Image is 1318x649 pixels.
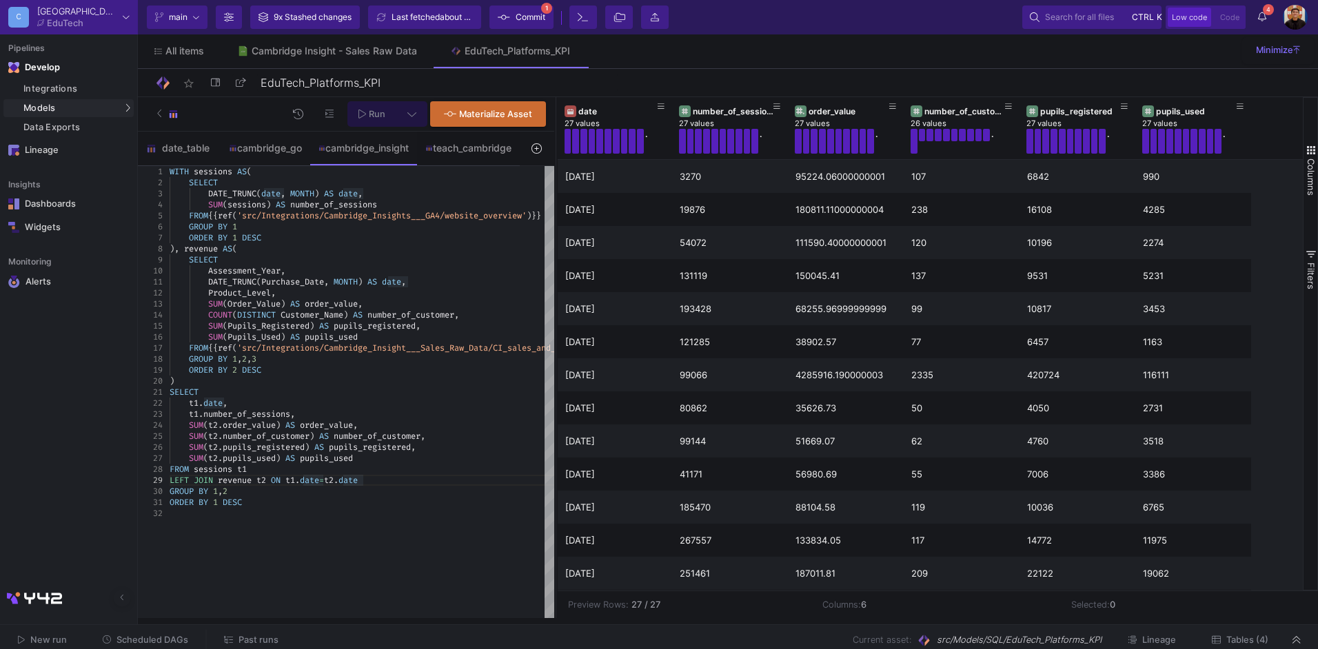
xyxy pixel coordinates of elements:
span: MONTH [334,276,358,287]
span: SUM [208,298,223,309]
div: . [875,129,878,154]
span: SELECT [170,387,199,398]
div: Dashboards [25,198,114,209]
div: 9531 [1027,260,1128,292]
span: GROUP [189,353,213,364]
div: [DATE] [565,425,665,457]
div: 8 [138,243,163,254]
span: DESC [242,364,261,375]
div: 95224.06000000001 [795,161,896,193]
span: DATE_TRUNC [208,188,256,199]
span: ) [276,420,281,431]
span: COUNT [208,309,232,320]
div: EduTech_Platforms_KPI [465,45,570,56]
span: Models [23,103,56,114]
div: pupils_used [1156,106,1237,116]
span: Past runs [239,635,278,645]
span: , [281,188,285,199]
div: 121285 [680,326,780,358]
span: order_value [300,420,353,431]
span: Lineage [1142,635,1176,645]
div: 19876 [680,194,780,226]
div: [DATE] [565,227,665,259]
span: AS [319,431,329,442]
span: ) [310,431,314,442]
div: 10 [138,265,163,276]
div: number_of_sessions [693,106,773,116]
span: New run [30,635,67,645]
img: Tab icon [237,45,249,57]
div: [DATE] [565,326,665,358]
div: 1163 [1143,326,1244,358]
div: 99066 [680,359,780,391]
span: about 2 hours ago [440,12,509,22]
span: pupils_registered [334,320,416,331]
span: ORDER [189,364,213,375]
span: number_of_customer [223,431,310,442]
div: . [991,129,993,154]
span: BY [218,232,227,243]
div: . [760,129,762,154]
div: 137 [911,260,1012,292]
a: Navigation iconWidgets [3,216,134,238]
span: AS [319,320,329,331]
span: AS [285,420,295,431]
div: 4285 [1143,194,1244,226]
img: SQL-Model type child icon [229,144,237,152]
div: 238 [911,194,1012,226]
div: C [8,7,29,28]
span: {{ [208,342,218,353]
div: 3 [138,188,163,199]
span: ORDER [189,232,213,243]
span: ) [281,331,285,342]
img: Navigation icon [8,62,19,73]
div: 6 [138,221,163,232]
span: AS [324,188,334,199]
div: Lineage [25,145,114,156]
span: , [237,353,242,364]
span: ( [223,320,227,331]
span: 4 [1263,4,1274,15]
span: SUM [189,420,203,431]
span: , [271,287,276,298]
span: . [199,398,203,409]
span: }} [531,210,541,221]
img: SQL-Model type child icon [168,109,179,119]
div: 38902.57 [795,326,896,358]
span: SELECT [189,254,218,265]
span: , [281,265,285,276]
span: Pupils_Used [227,331,281,342]
span: ( [203,431,208,442]
div: 4285916.190000003 [795,359,896,391]
span: , [401,276,406,287]
span: WITH [170,166,189,177]
span: Tables (4) [1226,635,1268,645]
span: ) [343,309,348,320]
span: SUM [208,331,223,342]
span: BY [218,221,227,232]
span: Purchase_Date [261,276,324,287]
img: Logo [154,74,172,92]
div: 26 values [911,119,1014,129]
div: 193428 [680,293,780,325]
a: Navigation iconDashboards [3,193,134,215]
span: sessions [227,199,266,210]
span: 'src/Integrations/Cambridge_Insights___GA4/website [237,210,478,221]
div: 107 [911,161,1012,193]
span: Run [369,109,385,119]
span: Code [1220,12,1239,22]
button: Commit [489,6,554,29]
span: date [382,276,401,287]
span: AS [353,309,363,320]
span: AS [223,243,232,254]
span: FROM [189,342,208,353]
div: cambridge_insight [318,143,409,154]
span: SELECT [189,177,218,188]
div: 3270 [680,161,780,193]
span: , [454,309,459,320]
span: order_value [305,298,358,309]
span: date [261,188,281,199]
span: number_of_customer [367,309,454,320]
span: t1 [189,409,199,420]
a: Integrations [3,80,134,98]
